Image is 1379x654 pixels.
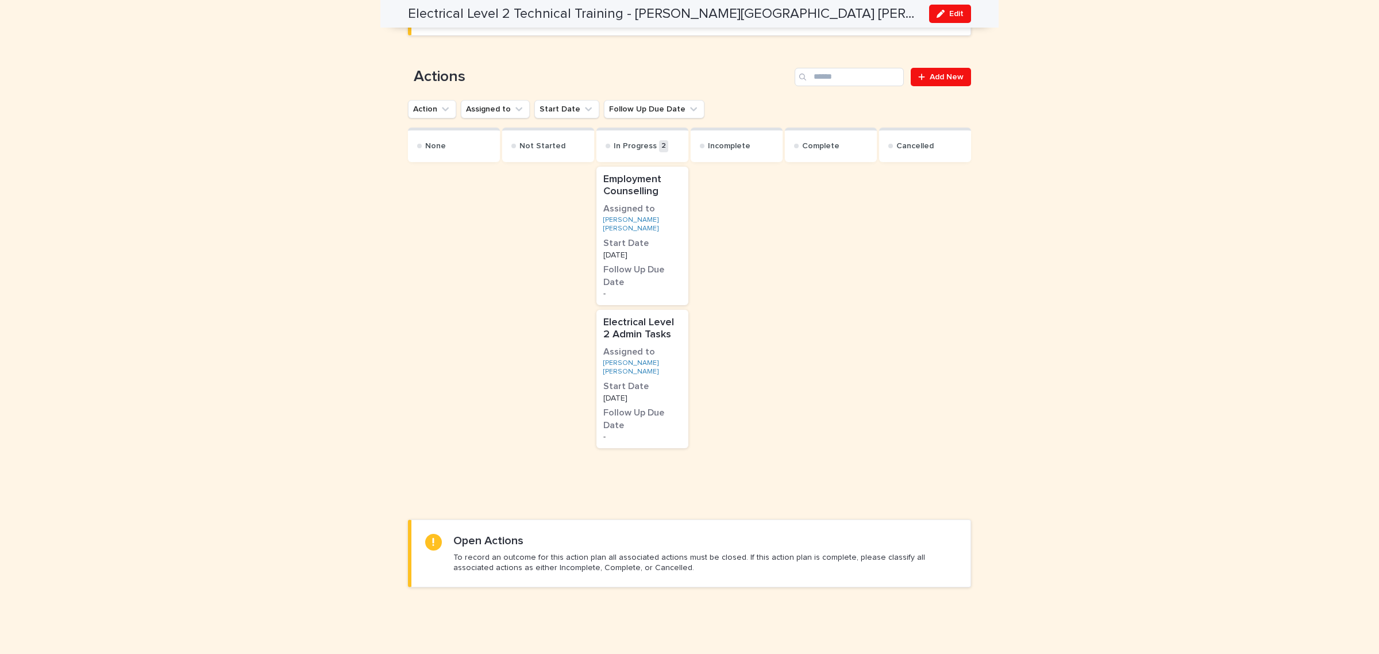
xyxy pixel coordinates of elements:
p: [DATE] [603,394,681,402]
h3: Follow Up Due Date [603,264,681,288]
a: Electrical Level 2 Admin TasksAssigned to[PERSON_NAME] [PERSON_NAME] Start Date[DATE]Follow Up Du... [596,310,688,448]
a: [PERSON_NAME] [PERSON_NAME] [603,359,681,376]
p: In Progress [614,141,657,151]
h3: Start Date [603,380,681,393]
p: 2 [659,140,668,152]
p: [DATE] [603,251,681,259]
a: Employment CounsellingAssigned to[PERSON_NAME] [PERSON_NAME] Start Date[DATE]Follow Up Due Date- [596,167,688,305]
h1: Actions [408,68,790,86]
button: Follow Up Due Date [604,100,704,118]
p: Electrical Level 2 Admin Tasks [603,317,681,341]
h3: Assigned to [603,203,681,216]
p: Complete [802,141,839,151]
p: Not Started [519,141,565,151]
h2: Electrical Level 2 Technical Training - Lakeisha Hadley McKay Henry - Aug 20th, 2025 [408,6,920,22]
p: None [425,141,446,151]
p: Incomplete [708,141,750,151]
button: Action [408,100,456,118]
h3: Start Date [603,237,681,250]
span: Edit [949,10,964,18]
a: Add New [911,68,971,86]
h3: Follow Up Due Date [603,407,681,432]
button: Start Date [534,100,599,118]
button: Edit [929,5,971,23]
p: Employment Counselling [603,174,681,198]
a: [PERSON_NAME] [PERSON_NAME] [603,216,681,233]
h2: Open Actions [453,534,523,548]
input: Search [795,68,904,86]
h3: Assigned to [603,346,681,359]
p: - [603,290,681,298]
p: - [603,433,681,441]
p: To record an outcome for this action plan all associated actions must be closed. If this action p... [453,552,957,573]
p: Cancelled [896,141,934,151]
span: Add New [930,73,964,81]
button: Assigned to [461,100,530,118]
